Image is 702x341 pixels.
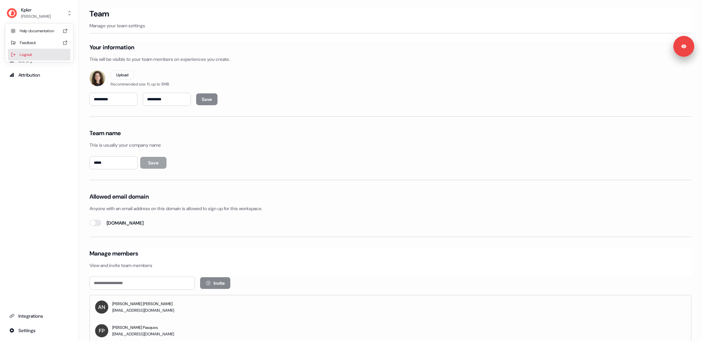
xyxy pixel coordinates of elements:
[8,37,70,49] div: Feedback
[8,25,70,37] div: Help documentation
[21,13,51,20] div: [PERSON_NAME]
[8,49,70,61] div: Logout
[5,24,73,62] div: Kpler[PERSON_NAME]
[21,7,51,13] div: Kpler
[5,5,73,21] button: Kpler[PERSON_NAME]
